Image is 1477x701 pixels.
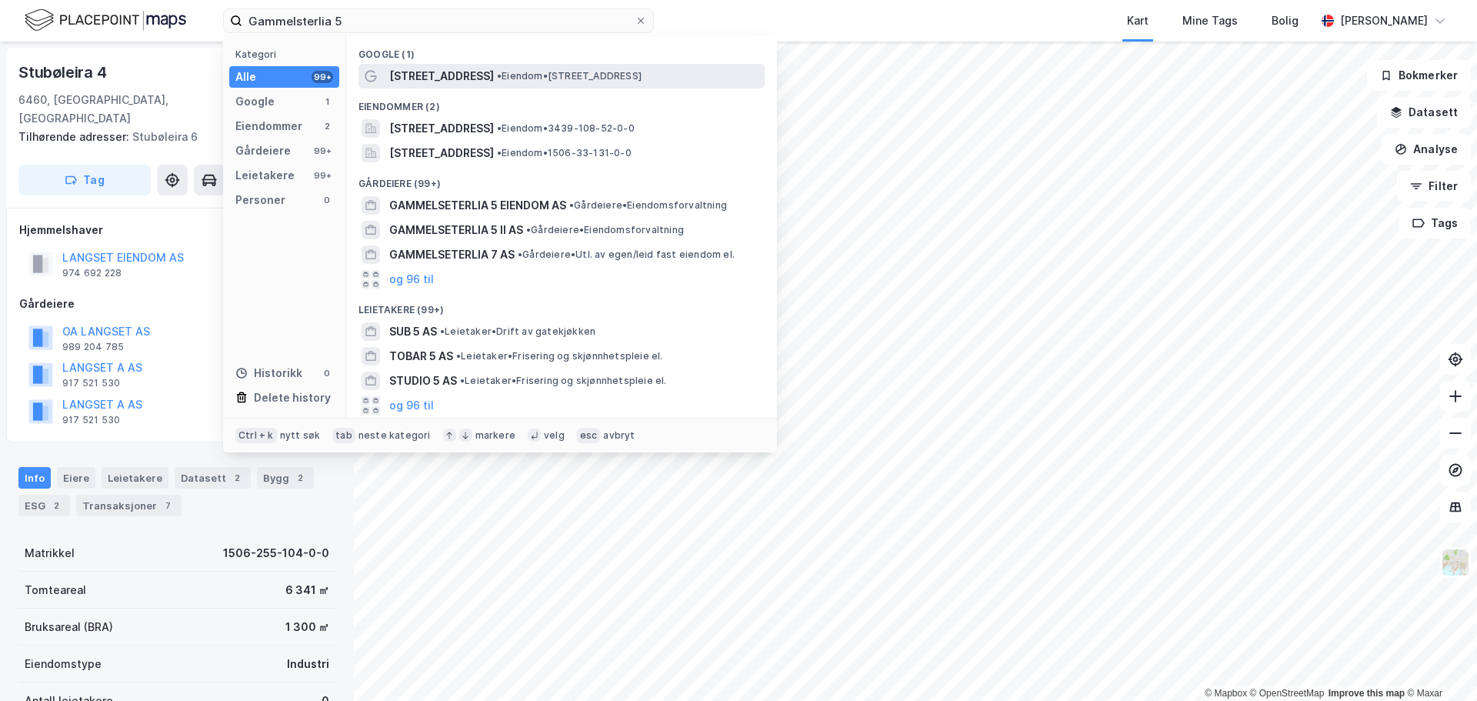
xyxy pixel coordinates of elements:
div: Gårdeiere [235,142,291,160]
div: Leietakere (99+) [346,292,777,319]
div: 2 [229,470,245,486]
button: Datasett [1377,97,1471,128]
button: Bokmerker [1367,60,1471,91]
button: Analyse [1382,134,1471,165]
span: • [440,325,445,337]
div: Google [235,92,275,111]
div: 99+ [312,71,333,83]
span: • [460,375,465,386]
span: • [569,199,574,211]
input: Søk på adresse, matrikkel, gårdeiere, leietakere eller personer [242,9,635,32]
span: Eiendom • 3439-108-52-0-0 [497,122,635,135]
div: Gårdeiere (99+) [346,165,777,193]
div: 1506-255-104-0-0 [223,544,329,562]
div: 989 204 785 [62,341,124,353]
div: ESG [18,495,70,516]
span: Leietaker • Frisering og skjønnhetspleie el. [460,375,667,387]
a: OpenStreetMap [1250,688,1325,699]
span: • [497,70,502,82]
div: tab [332,428,355,443]
div: 1 300 ㎡ [285,618,329,636]
span: • [518,249,522,260]
div: avbryt [603,429,635,442]
div: Bruksareal (BRA) [25,618,113,636]
span: • [497,147,502,159]
div: Kategori [235,48,339,60]
div: Alle [235,68,256,86]
div: 2 [48,498,64,513]
span: STUDIO 5 AS [389,372,457,390]
div: Matrikkel [25,544,75,562]
span: • [497,122,502,134]
div: Bygg [257,467,314,489]
div: velg [544,429,565,442]
button: og 96 til [389,270,434,289]
div: Personer [235,191,285,209]
div: Gårdeiere [19,295,335,313]
div: Kart [1127,12,1149,30]
a: Improve this map [1329,688,1405,699]
div: Historikk [235,364,302,382]
span: Leietaker • Frisering og skjønnhetspleie el. [456,350,663,362]
div: Leietakere [102,467,168,489]
div: Transaksjoner [76,495,182,516]
div: Stubøleira 4 [18,60,110,85]
button: Tag [18,165,151,195]
span: Eiendom • [STREET_ADDRESS] [497,70,642,82]
div: Eiere [57,467,95,489]
span: Leietaker • Drift av gatekjøkken [440,325,595,338]
span: [STREET_ADDRESS] [389,144,494,162]
div: 0 [321,194,333,206]
div: 2 [292,470,308,486]
div: 917 521 530 [62,377,120,389]
span: • [526,224,531,235]
div: neste kategori [358,429,431,442]
iframe: Chat Widget [1400,627,1477,701]
span: Eiendom • 1506-33-131-0-0 [497,147,632,159]
span: GAMMELSETERLIA 5 II AS [389,221,523,239]
div: [PERSON_NAME] [1340,12,1428,30]
a: Mapbox [1205,688,1247,699]
span: GAMMELSETERLIA 7 AS [389,245,515,264]
div: nytt søk [280,429,321,442]
div: Info [18,467,51,489]
div: Leietakere [235,166,295,185]
div: 99+ [312,169,333,182]
div: Hjemmelshaver [19,221,335,239]
span: [STREET_ADDRESS] [389,67,494,85]
div: 6460, [GEOGRAPHIC_DATA], [GEOGRAPHIC_DATA] [18,91,258,128]
span: GAMMELSETERLIA 5 EIENDOM AS [389,196,566,215]
div: Bolig [1272,12,1299,30]
div: 974 692 228 [62,267,122,279]
div: 99+ [312,145,333,157]
span: Tilhørende adresser: [18,130,132,143]
span: Gårdeiere • Utl. av egen/leid fast eiendom el. [518,249,735,261]
span: [STREET_ADDRESS] [389,119,494,138]
div: Tomteareal [25,581,86,599]
span: Gårdeiere • Eiendomsforvaltning [569,199,727,212]
div: Datasett [175,467,251,489]
div: Mine Tags [1182,12,1238,30]
span: SUB 5 AS [389,322,437,341]
span: • [456,350,461,362]
button: Tags [1399,208,1471,239]
div: 917 521 530 [62,414,120,426]
span: TOBAR 5 AS [389,347,453,366]
div: Google (1) [346,36,777,64]
div: Delete history [254,389,331,407]
div: Kontrollprogram for chat [1400,627,1477,701]
button: og 96 til [389,396,434,415]
span: Gårdeiere • Eiendomsforvaltning [526,224,684,236]
div: Eiendommer [235,117,302,135]
img: logo.f888ab2527a4732fd821a326f86c7f29.svg [25,7,186,34]
div: Industri [287,655,329,673]
img: Z [1441,548,1470,577]
div: 7 [160,498,175,513]
div: Eiendommer (2) [346,88,777,116]
div: 6 341 ㎡ [285,581,329,599]
div: Eiendomstype [25,655,102,673]
div: Stubøleira 6 [18,128,323,146]
div: markere [475,429,515,442]
div: Ctrl + k [235,428,277,443]
div: esc [577,428,601,443]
